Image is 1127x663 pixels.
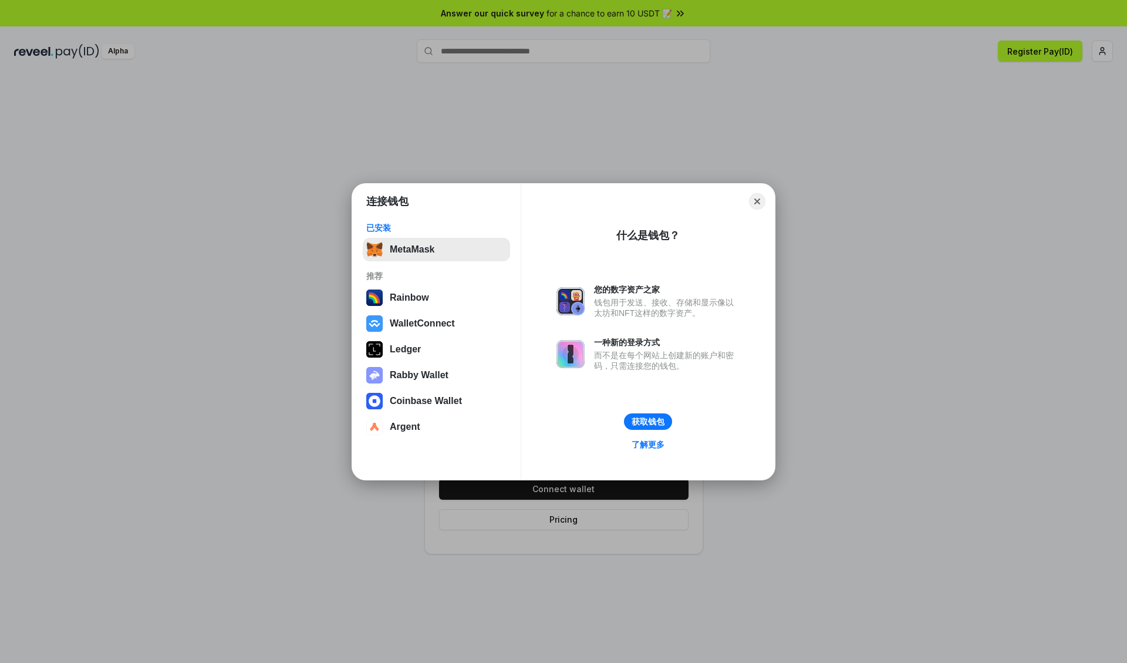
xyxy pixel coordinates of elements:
[366,419,383,435] img: svg+xml,%3Csvg%20width%3D%2228%22%20height%3D%2228%22%20viewBox%3D%220%200%2028%2028%22%20fill%3D...
[390,244,434,255] div: MetaMask
[390,370,448,381] div: Rabby Wallet
[556,287,585,315] img: svg+xml,%3Csvg%20xmlns%3D%22http%3A%2F%2Fwww.w3.org%2F2000%2Fsvg%22%20fill%3D%22none%22%20viewBox...
[624,413,672,430] button: 获取钱包
[366,315,383,332] img: svg+xml,%3Csvg%20width%3D%2228%22%20height%3D%2228%22%20viewBox%3D%220%200%2028%2028%22%20fill%3D...
[366,194,409,208] h1: 连接钱包
[632,439,664,450] div: 了解更多
[363,286,510,309] button: Rainbow
[363,238,510,261] button: MetaMask
[366,341,383,358] img: svg+xml,%3Csvg%20xmlns%3D%22http%3A%2F%2Fwww.w3.org%2F2000%2Fsvg%22%20width%3D%2228%22%20height%3...
[625,437,672,452] a: 了解更多
[632,416,664,427] div: 获取钱包
[363,389,510,413] button: Coinbase Wallet
[594,337,740,348] div: 一种新的登录方式
[366,290,383,306] img: svg+xml,%3Csvg%20width%3D%22120%22%20height%3D%22120%22%20viewBox%3D%220%200%20120%20120%22%20fil...
[363,338,510,361] button: Ledger
[363,312,510,335] button: WalletConnect
[390,396,462,406] div: Coinbase Wallet
[556,340,585,368] img: svg+xml,%3Csvg%20xmlns%3D%22http%3A%2F%2Fwww.w3.org%2F2000%2Fsvg%22%20fill%3D%22none%22%20viewBox...
[366,223,507,233] div: 已安装
[366,241,383,258] img: svg+xml,%3Csvg%20fill%3D%22none%22%20height%3D%2233%22%20viewBox%3D%220%200%2035%2033%22%20width%...
[390,318,455,329] div: WalletConnect
[616,228,680,243] div: 什么是钱包？
[366,393,383,409] img: svg+xml,%3Csvg%20width%3D%2228%22%20height%3D%2228%22%20viewBox%3D%220%200%2028%2028%22%20fill%3D...
[594,350,740,371] div: 而不是在每个网站上创建新的账户和密码，只需连接您的钱包。
[749,193,765,210] button: Close
[366,367,383,383] img: svg+xml,%3Csvg%20xmlns%3D%22http%3A%2F%2Fwww.w3.org%2F2000%2Fsvg%22%20fill%3D%22none%22%20viewBox...
[594,284,740,295] div: 您的数字资产之家
[390,292,429,303] div: Rainbow
[363,364,510,387] button: Rabby Wallet
[366,271,507,281] div: 推荐
[390,422,420,432] div: Argent
[363,415,510,439] button: Argent
[594,297,740,318] div: 钱包用于发送、接收、存储和显示像以太坊和NFT这样的数字资产。
[390,344,421,355] div: Ledger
